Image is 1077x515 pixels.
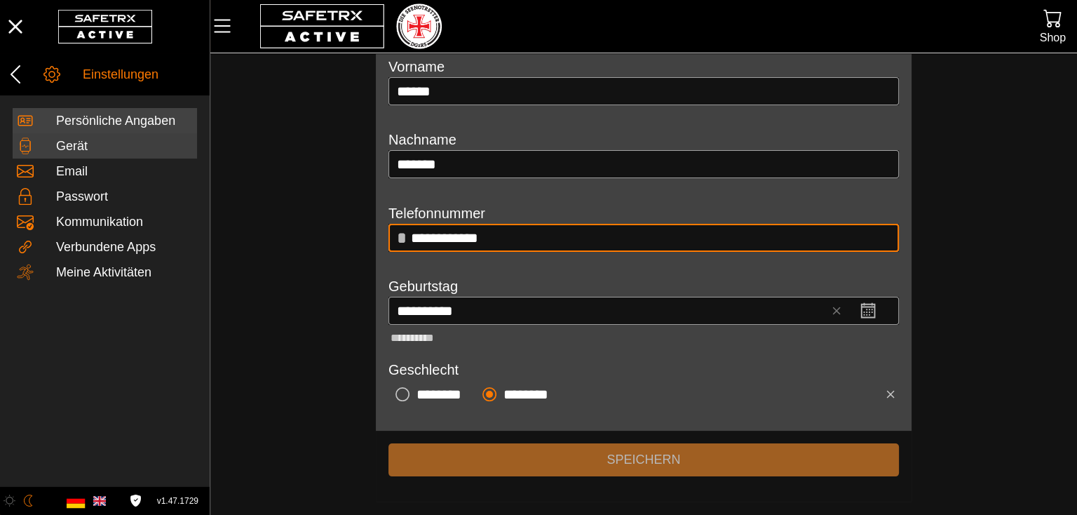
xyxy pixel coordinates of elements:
label: Geburtstag [388,279,458,294]
div: Verbundene Apps [56,240,193,255]
div: Meine Aktivitäten [56,265,193,281]
button: Speichern [388,443,899,476]
label: Telefonnummer [388,206,485,221]
a: Lizenzvereinbarung [126,495,145,507]
img: ModeDark.svg [22,495,34,507]
label: Nachname [388,132,456,147]
img: de.svg [67,491,86,510]
button: Deutsch [64,489,88,513]
div: Shop [1040,28,1066,47]
div: Einstellungen [83,67,205,83]
img: Devices.svg [17,138,34,154]
div: Persönliche Angaben [56,114,193,129]
img: en.svg [93,495,106,507]
label: Vorname [388,59,445,74]
label: Geschlecht [388,362,459,377]
span: Speichern [400,449,888,471]
div: Email [56,164,193,180]
button: v1.47.1729 [149,490,207,513]
img: Activities.svg [17,264,34,281]
button: MenÜ [210,11,245,41]
span: v1.47.1729 [157,494,198,509]
img: RescueLogo.png [396,4,441,49]
button: Englishc [88,489,111,513]
img: ModeLight.svg [4,495,15,507]
div: Weiblich [388,380,470,408]
div: Gerät [56,139,193,154]
div: Kommunikation [56,215,193,230]
div: Männlich [475,380,560,408]
div: Passwort [56,189,193,205]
